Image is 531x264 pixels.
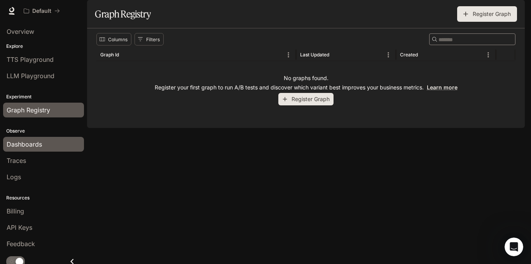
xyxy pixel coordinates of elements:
button: Show filters [134,33,164,45]
button: Menu [482,49,494,61]
p: Default [32,8,51,14]
h1: Graph Registry [95,6,151,22]
a: Learn more [427,84,458,91]
button: Sort [120,49,131,61]
div: Graph Id [100,52,119,58]
iframe: Intercom live chat [505,238,523,256]
button: Register Graph [278,93,334,106]
button: Menu [383,49,394,61]
p: Register your first graph to run A/B tests and discover which variant best improves your business... [155,84,458,91]
button: All workspaces [20,3,63,19]
div: Last Updated [300,52,329,58]
div: Created [400,52,418,58]
div: Search [429,33,515,45]
button: Register Graph [457,6,517,22]
button: Menu [283,49,294,61]
button: Sort [419,49,430,61]
button: Select columns [96,33,131,45]
button: Sort [330,49,342,61]
p: No graphs found. [284,74,328,82]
